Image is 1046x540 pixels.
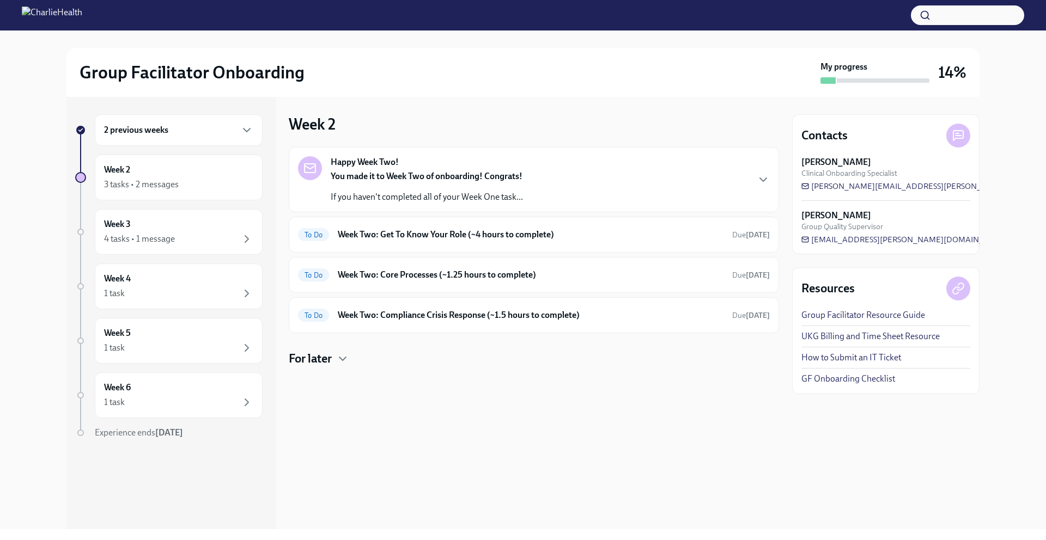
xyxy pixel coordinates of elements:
[801,309,925,321] a: Group Facilitator Resource Guide
[732,311,770,320] span: Due
[75,209,263,255] a: Week 34 tasks • 1 message
[298,306,770,324] a: To DoWeek Two: Compliance Crisis Response (~1.5 hours to complete)Due[DATE]
[155,427,183,438] strong: [DATE]
[338,229,723,241] h6: Week Two: Get To Know Your Role (~4 hours to complete)
[298,231,329,239] span: To Do
[80,62,305,83] h2: Group Facilitator Onboarding
[104,327,131,339] h6: Week 5
[732,230,770,240] span: Due
[298,311,329,320] span: To Do
[289,114,336,134] h3: Week 2
[801,234,1009,245] a: [EMAIL_ADDRESS][PERSON_NAME][DOMAIN_NAME]
[338,269,723,281] h6: Week Two: Core Processes (~1.25 hours to complete)
[331,171,522,181] strong: You made it to Week Two of onboarding! Congrats!
[95,114,263,146] div: 2 previous weeks
[104,342,125,354] div: 1 task
[104,164,130,176] h6: Week 2
[75,372,263,418] a: Week 61 task
[104,287,125,299] div: 1 task
[298,266,770,284] a: To DoWeek Two: Core Processes (~1.25 hours to complete)Due[DATE]
[331,156,399,168] strong: Happy Week Two!
[732,270,770,280] span: September 8th, 2025 09:00
[22,7,82,24] img: CharlieHealth
[75,155,263,200] a: Week 23 tasks • 2 messages
[104,396,125,408] div: 1 task
[746,230,770,240] strong: [DATE]
[104,124,168,136] h6: 2 previous weeks
[732,310,770,321] span: September 8th, 2025 09:00
[820,61,867,73] strong: My progress
[801,330,940,342] a: UKG Billing and Time Sheet Resource
[104,233,175,245] div: 4 tasks • 1 message
[75,263,263,309] a: Week 41 task
[801,210,871,222] strong: [PERSON_NAME]
[746,271,770,280] strong: [DATE]
[331,191,523,203] p: If you haven't completed all of your Week One task...
[938,63,966,82] h3: 14%
[801,352,901,364] a: How to Submit an IT Ticket
[104,273,131,285] h6: Week 4
[104,382,131,394] h6: Week 6
[801,373,895,385] a: GF Onboarding Checklist
[104,218,131,230] h6: Week 3
[801,222,883,232] span: Group Quality Supervisor
[75,318,263,364] a: Week 51 task
[298,226,770,243] a: To DoWeek Two: Get To Know Your Role (~4 hours to complete)Due[DATE]
[801,156,871,168] strong: [PERSON_NAME]
[289,351,779,367] div: For later
[338,309,723,321] h6: Week Two: Compliance Crisis Response (~1.5 hours to complete)
[746,311,770,320] strong: [DATE]
[801,168,897,179] span: Clinical Onboarding Specialist
[732,230,770,240] span: September 8th, 2025 09:00
[801,280,855,297] h4: Resources
[95,427,183,438] span: Experience ends
[104,179,179,191] div: 3 tasks • 2 messages
[289,351,332,367] h4: For later
[732,271,770,280] span: Due
[298,271,329,279] span: To Do
[801,127,848,144] h4: Contacts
